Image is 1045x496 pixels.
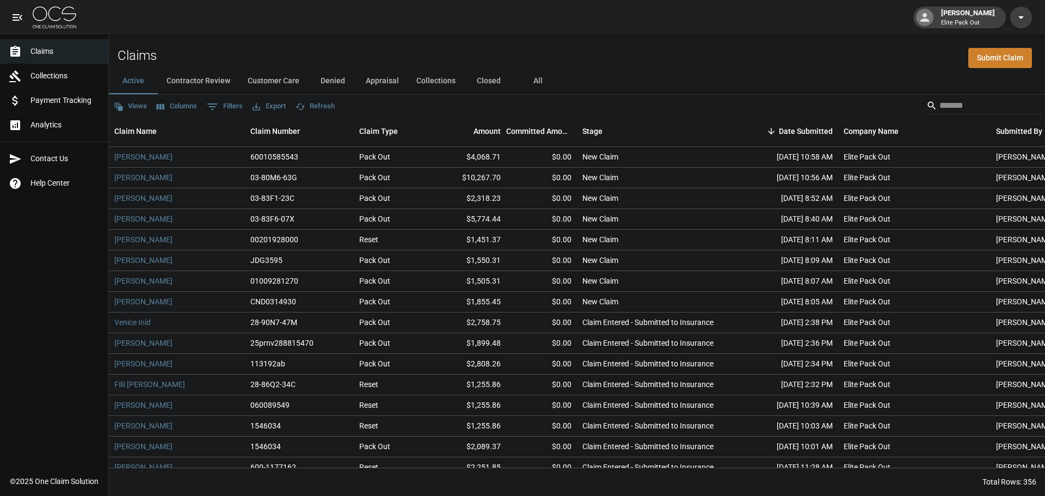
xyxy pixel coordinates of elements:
[250,358,285,369] div: 113192ab
[577,116,740,146] div: Stage
[506,375,577,395] div: $0.00
[435,271,506,292] div: $1,505.31
[582,193,618,204] div: New Claim
[582,172,618,183] div: New Claim
[740,271,838,292] div: [DATE] 8:07 AM
[114,317,151,328] a: Venice Inid
[109,68,1045,94] div: dynamic tabs
[740,292,838,313] div: [DATE] 8:05 AM
[435,313,506,333] div: $2,758.75
[513,68,562,94] button: All
[844,441,890,452] div: Elite Pack Out
[506,457,577,478] div: $0.00
[582,400,714,411] div: Claim Entered - Submitted to Insurance
[740,168,838,188] div: [DATE] 10:56 AM
[844,358,890,369] div: Elite Pack Out
[506,168,577,188] div: $0.00
[740,333,838,354] div: [DATE] 2:36 PM
[982,476,1036,487] div: Total Rows: 356
[506,116,577,146] div: Committed Amount
[582,255,618,266] div: New Claim
[250,234,298,245] div: 00201928000
[844,193,890,204] div: Elite Pack Out
[844,462,890,473] div: Elite Pack Out
[582,338,714,348] div: Claim Entered - Submitted to Insurance
[357,68,408,94] button: Appraisal
[844,379,890,390] div: Elite Pack Out
[740,209,838,230] div: [DATE] 8:40 AM
[506,188,577,209] div: $0.00
[968,48,1032,68] a: Submit Claim
[740,395,838,416] div: [DATE] 10:39 AM
[740,354,838,375] div: [DATE] 2:34 PM
[435,395,506,416] div: $1,255.86
[359,338,390,348] div: Pack Out
[506,333,577,354] div: $0.00
[740,188,838,209] div: [DATE] 8:52 AM
[250,275,298,286] div: 01009281270
[844,116,899,146] div: Company Name
[250,441,281,452] div: 1546034
[250,116,300,146] div: Claim Number
[926,97,1043,117] div: Search
[435,354,506,375] div: $2,808.26
[582,151,618,162] div: New Claim
[582,441,714,452] div: Claim Entered - Submitted to Insurance
[740,147,838,168] div: [DATE] 10:58 AM
[435,168,506,188] div: $10,267.70
[250,338,313,348] div: 25prnv288815470
[30,119,100,131] span: Analytics
[838,116,991,146] div: Company Name
[844,317,890,328] div: Elite Pack Out
[359,420,378,431] div: Reset
[941,19,995,28] p: Elite Pack Out
[740,437,838,457] div: [DATE] 10:01 AM
[30,177,100,189] span: Help Center
[359,172,390,183] div: Pack Out
[154,98,200,115] button: Select columns
[359,441,390,452] div: Pack Out
[582,358,714,369] div: Claim Entered - Submitted to Insurance
[158,68,239,94] button: Contractor Review
[506,271,577,292] div: $0.00
[937,8,999,27] div: [PERSON_NAME]
[114,213,173,224] a: [PERSON_NAME]
[114,172,173,183] a: [PERSON_NAME]
[118,48,157,64] h2: Claims
[506,416,577,437] div: $0.00
[435,250,506,271] div: $1,550.31
[114,151,173,162] a: [PERSON_NAME]
[435,457,506,478] div: $2,251.85
[408,68,464,94] button: Collections
[582,462,714,473] div: Claim Entered - Submitted to Insurance
[506,116,571,146] div: Committed Amount
[114,234,173,245] a: [PERSON_NAME]
[359,400,378,411] div: Reset
[250,420,281,431] div: 1546034
[114,338,173,348] a: [PERSON_NAME]
[844,234,890,245] div: Elite Pack Out
[250,98,288,115] button: Export
[30,95,100,106] span: Payment Tracking
[114,462,173,473] a: [PERSON_NAME]
[506,395,577,416] div: $0.00
[109,68,158,94] button: Active
[250,462,296,473] div: 600-1177162
[359,379,378,390] div: Reset
[359,275,390,286] div: Pack Out
[250,213,294,224] div: 03-83F6-07X
[435,230,506,250] div: $1,451.37
[740,375,838,395] div: [DATE] 2:32 PM
[844,400,890,411] div: Elite Pack Out
[354,116,435,146] div: Claim Type
[359,317,390,328] div: Pack Out
[245,116,354,146] div: Claim Number
[464,68,513,94] button: Closed
[844,213,890,224] div: Elite Pack Out
[506,354,577,375] div: $0.00
[250,172,297,183] div: 03-80M6-63G
[114,275,173,286] a: [PERSON_NAME]
[114,420,173,431] a: [PERSON_NAME]
[359,234,378,245] div: Reset
[582,379,714,390] div: Claim Entered - Submitted to Insurance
